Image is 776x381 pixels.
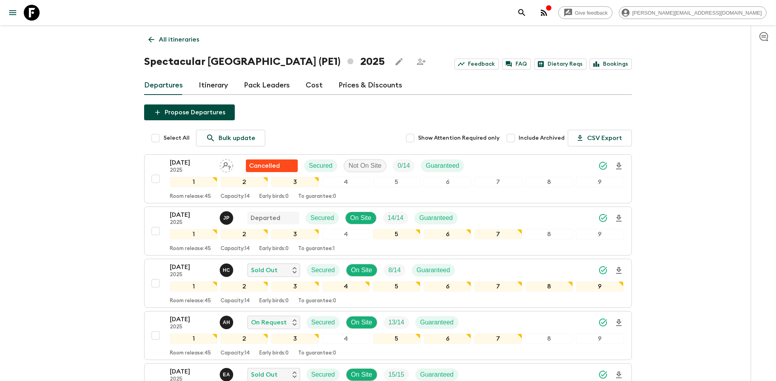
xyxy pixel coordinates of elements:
span: Give feedback [571,10,612,16]
span: Share this itinerary [413,54,429,70]
p: Capacity: 14 [221,246,250,252]
p: Secured [311,318,335,327]
div: 2 [221,229,268,239]
p: Sold Out [251,370,278,379]
button: [DATE]2025Alejandro HuamboOn RequestSecuredOn SiteTrip FillGuaranteed123456789Room release:45Capa... [144,311,632,360]
p: 2025 [170,324,213,330]
div: 2 [221,334,268,344]
div: 2 [221,177,268,187]
p: Capacity: 14 [221,298,250,304]
p: 15 / 15 [388,370,404,379]
div: 3 [271,281,319,292]
div: 4 [322,281,370,292]
p: Early birds: 0 [259,246,289,252]
div: [PERSON_NAME][EMAIL_ADDRESS][DOMAIN_NAME] [619,6,766,19]
div: Flash Pack cancellation [246,159,298,172]
div: 1 [170,281,217,292]
div: 1 [170,177,217,187]
div: 8 [525,177,573,187]
div: On Site [345,212,377,224]
svg: Synced Successfully [598,213,608,223]
div: Trip Fill [384,368,409,381]
div: Secured [306,212,339,224]
span: [PERSON_NAME][EMAIL_ADDRESS][DOMAIN_NAME] [628,10,766,16]
div: On Site [346,368,377,381]
a: FAQ [502,59,531,70]
div: 5 [373,229,420,239]
div: 6 [424,229,471,239]
div: On Site [346,264,377,277]
p: Sold Out [251,265,278,275]
div: Secured [306,368,340,381]
p: Guaranteed [417,265,450,275]
button: HC [220,263,235,277]
p: [DATE] [170,315,213,324]
p: Guaranteed [419,213,453,223]
a: Feedback [455,59,499,70]
svg: Download Onboarding [614,266,624,275]
button: [DATE]2025Assign pack leaderFlash Pack cancellationSecuredNot On SiteTrip FillGuaranteed123456789... [144,154,632,203]
p: 2025 [170,220,213,226]
h1: Spectacular [GEOGRAPHIC_DATA] (PE1) 2025 [144,54,385,70]
button: CSV Export [568,130,632,146]
p: Room release: 45 [170,350,211,356]
p: Secured [311,265,335,275]
p: Departed [251,213,280,223]
div: 4 [322,334,370,344]
div: 7 [474,229,522,239]
a: Pack Leaders [244,76,290,95]
p: On Site [350,213,371,223]
span: Include Archived [519,134,565,142]
span: Joseph Pimentel [220,214,235,220]
svg: Download Onboarding [614,161,624,171]
p: [DATE] [170,262,213,272]
span: Alejandro Huambo [220,318,235,324]
button: [DATE]2025Hector Carillo Sold OutSecuredOn SiteTrip FillGuaranteed123456789Room release:45Capacit... [144,259,632,308]
div: 7 [474,334,522,344]
div: Not On Site [344,159,387,172]
a: Cost [306,76,323,95]
div: 2 [221,281,268,292]
button: Edit this itinerary [391,54,407,70]
div: 6 [424,334,471,344]
div: Trip Fill [384,264,405,277]
div: 4 [322,229,370,239]
svg: Download Onboarding [614,214,624,223]
div: 1 [170,229,217,239]
svg: Download Onboarding [614,318,624,328]
div: 9 [576,281,624,292]
p: [DATE] [170,158,213,167]
div: 8 [525,229,573,239]
p: H C [223,267,230,273]
div: 3 [271,229,319,239]
p: Early birds: 0 [259,193,289,200]
p: On Site [351,265,372,275]
svg: Synced Successfully [598,265,608,275]
div: Trip Fill [384,316,409,329]
p: On Site [351,318,372,327]
span: Assign pack leader [220,161,233,168]
button: [DATE]2025Joseph PimentelDepartedSecuredOn SiteTrip FillGuaranteed123456789Room release:45Capacit... [144,207,632,256]
a: Prices & Discounts [339,76,402,95]
a: Give feedback [558,6,612,19]
a: Dietary Reqs [534,59,586,70]
button: menu [5,5,21,21]
p: To guarantee: 0 [298,298,336,304]
p: [DATE] [170,210,213,220]
div: 5 [373,177,420,187]
p: Room release: 45 [170,298,211,304]
svg: Synced Successfully [598,370,608,379]
p: Room release: 45 [170,246,211,252]
p: Secured [310,213,334,223]
p: On Site [351,370,372,379]
div: Secured [304,159,337,172]
p: 0 / 14 [398,161,410,171]
p: E A [223,372,230,378]
a: Itinerary [199,76,228,95]
p: Capacity: 14 [221,350,250,356]
p: 14 / 14 [388,213,403,223]
p: On Request [251,318,287,327]
p: 2025 [170,272,213,278]
p: To guarantee: 0 [298,350,336,356]
a: Bookings [590,59,632,70]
